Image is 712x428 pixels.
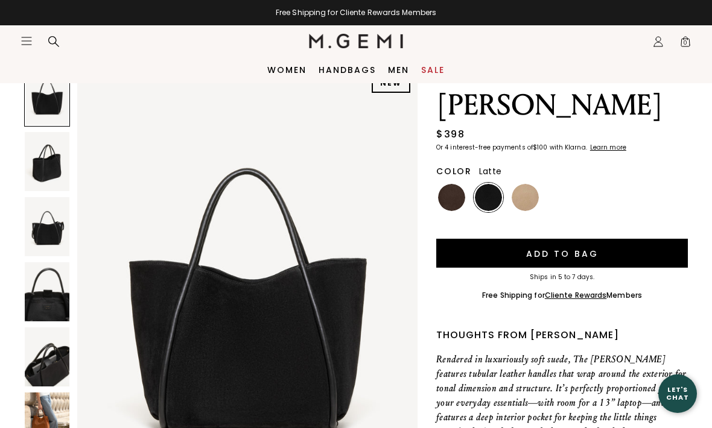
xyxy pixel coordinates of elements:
a: Men [388,65,409,75]
div: Free Shipping for Members [482,291,642,300]
img: The Ursula Tote [25,327,69,386]
button: Open site menu [21,35,33,47]
div: $398 [436,127,465,142]
img: M.Gemi [309,34,404,48]
button: Add to Bag [436,239,688,268]
div: NEW [372,74,410,93]
div: Let's Chat [658,386,697,401]
a: Women [267,65,307,75]
a: Handbags [319,65,376,75]
klarna-placement-style-body: with Klarna [550,143,589,152]
span: Latte [479,165,501,177]
img: Latte [512,184,539,211]
klarna-placement-style-cta: Learn more [590,143,626,152]
div: Ships in 5 to 7 days. [436,274,688,281]
a: Sale [421,65,445,75]
klarna-placement-style-amount: $100 [533,143,547,152]
img: The Ursula Tote [25,262,69,321]
h2: Color [436,166,472,176]
div: Thoughts from [PERSON_NAME] [436,328,688,342]
img: Black [475,184,502,211]
a: Learn more [589,144,626,151]
img: The Ursula Tote [25,197,69,256]
a: Cliente Rewards [545,290,607,300]
klarna-placement-style-body: Or 4 interest-free payments of [436,143,533,152]
h1: The [PERSON_NAME] [436,55,688,122]
img: The Ursula Tote [25,132,69,191]
span: 0 [679,38,691,50]
img: Chocolate [438,184,465,211]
